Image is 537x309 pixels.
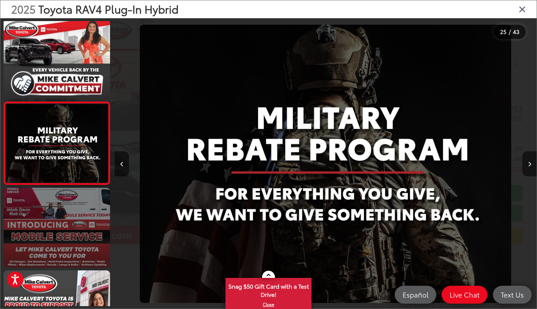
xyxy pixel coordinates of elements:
a: Text Us [493,286,532,304]
img: 2025 Toyota RAV4 Plug-In Hybrid XSE [3,18,111,99]
span: / [508,29,512,34]
a: Live Chat [442,286,488,304]
span: Text Us [497,290,527,299]
span: Snag $50 Gift Card with a Test Drive! [226,279,311,300]
span: Live Chat [446,290,483,299]
a: Español [395,286,436,304]
button: Next image [522,151,537,176]
img: 2025 Toyota RAV4 Plug-In Hybrid XSE [4,104,109,183]
span: 25 [500,28,507,35]
span: Español [399,290,432,299]
i: Close gallery [519,4,526,14]
img: 2025 Toyota RAV4 Plug-In Hybrid XSE [140,25,512,303]
span: 43 [513,28,519,35]
button: Previous image [115,151,129,176]
span: Toyota RAV4 Plug-In Hybrid [38,1,179,16]
span: 2025 [11,1,35,16]
div: 2025 Toyota RAV4 Plug-In Hybrid XSE 24 [115,25,537,303]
